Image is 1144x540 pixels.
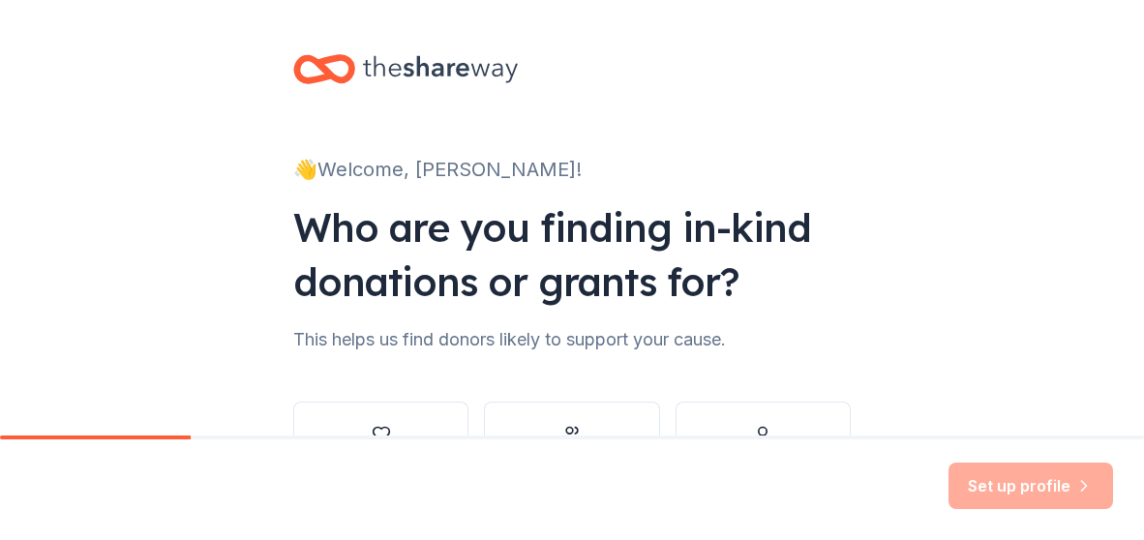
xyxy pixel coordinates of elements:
button: Other group [484,402,659,495]
div: This helps us find donors likely to support your cause. [293,324,851,355]
div: 👋 Welcome, [PERSON_NAME]! [293,154,851,185]
button: Individual [676,402,851,495]
button: Nonprofit [293,402,468,495]
div: Who are you finding in-kind donations or grants for? [293,200,851,309]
